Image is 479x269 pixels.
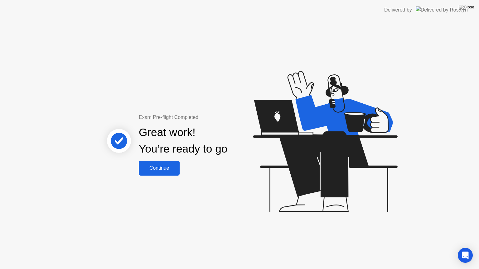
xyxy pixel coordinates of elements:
[139,124,227,157] div: Great work! You’re ready to go
[384,6,412,14] div: Delivered by
[416,6,468,13] img: Delivered by Rosalyn
[459,5,474,10] img: Close
[139,114,268,121] div: Exam Pre-flight Completed
[141,165,178,171] div: Continue
[139,161,180,176] button: Continue
[458,248,473,263] div: Open Intercom Messenger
